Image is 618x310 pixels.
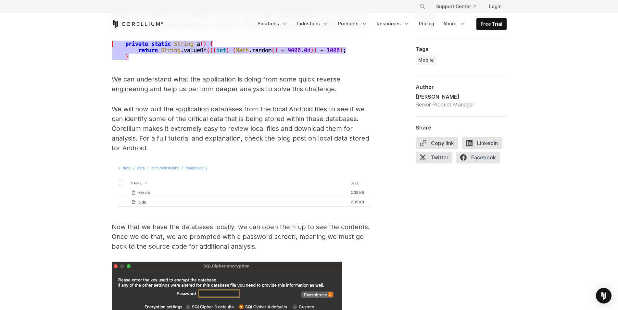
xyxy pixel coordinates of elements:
p: We will now pull the application databases from the local Android files to see if we can identify... [112,104,372,153]
div: [PERSON_NAME] [416,93,474,101]
a: Solutions [254,18,292,30]
a: Pricing [415,18,438,30]
div: Navigation Menu [411,1,507,12]
a: LinkedIn [462,137,506,152]
img: Second database in the kkk.db file [112,40,352,61]
a: Corellium Home [112,20,163,28]
img: kkk.db and q.db files in Corellium's platform [112,163,372,209]
a: Mobile [416,55,436,65]
a: Support Center [431,1,481,12]
span: Facebook [456,152,500,163]
div: Navigation Menu [254,18,507,30]
div: Share [416,124,507,131]
button: Search [417,1,428,12]
a: Facebook [456,152,504,166]
div: Tags [416,46,507,52]
div: Author [416,84,507,90]
a: Products [334,18,372,30]
span: LinkedIn [462,137,502,149]
div: Senior Product Manager [416,101,474,108]
span: Twitter [416,152,452,163]
button: Copy link [416,137,458,149]
a: Login [484,1,507,12]
p: We can understand what the application is doing from some quick reverse engineering and help us p... [112,74,372,94]
p: Now that we have the databases locally, we can open them up to see the contents. Once we do that,... [112,222,372,251]
a: Twitter [416,152,456,166]
a: Industries [293,18,333,30]
a: Resources [373,18,414,30]
span: Mobile [418,57,434,63]
a: About [439,18,470,30]
div: Open Intercom Messenger [596,288,612,304]
a: Free Trial [477,18,506,30]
